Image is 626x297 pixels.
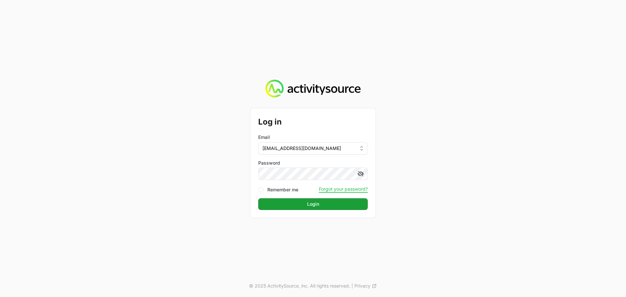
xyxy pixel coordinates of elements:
[267,186,298,193] label: Remember me
[258,160,368,166] label: Password
[258,198,368,210] button: Login
[249,283,350,289] p: © 2025 ActivitySource, inc. All rights reserved.
[262,145,341,152] span: [EMAIL_ADDRESS][DOMAIN_NAME]
[351,283,353,289] span: |
[258,134,270,141] label: Email
[258,116,368,128] h2: Log in
[354,283,377,289] a: Privacy
[262,200,364,208] span: Login
[319,186,368,192] button: Forgot your password?
[265,80,360,98] img: Activity Source
[258,142,368,155] button: [EMAIL_ADDRESS][DOMAIN_NAME]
